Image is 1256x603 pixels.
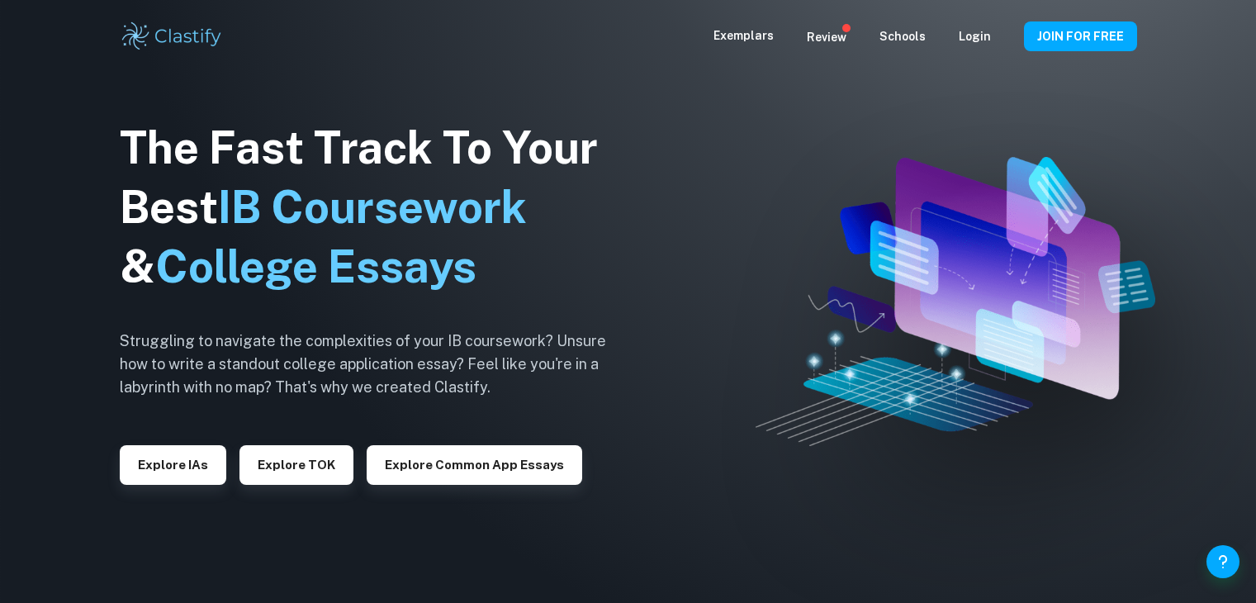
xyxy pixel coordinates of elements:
p: Review [807,28,846,46]
a: Login [959,30,991,43]
button: Help and Feedback [1206,545,1239,578]
h6: Struggling to navigate the complexities of your IB coursework? Unsure how to write a standout col... [120,330,632,399]
p: Exemplars [713,26,774,45]
h1: The Fast Track To Your Best & [120,118,632,297]
button: Explore IAs [120,445,226,485]
a: Explore TOK [239,456,353,472]
span: College Essays [155,240,476,292]
span: IB Coursework [218,181,527,233]
button: JOIN FOR FREE [1024,21,1137,51]
img: Clastify logo [120,20,225,53]
img: Clastify hero [756,157,1156,446]
a: Explore IAs [120,456,226,472]
a: Schools [879,30,926,43]
button: Explore TOK [239,445,353,485]
button: Explore Common App essays [367,445,582,485]
a: Explore Common App essays [367,456,582,472]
